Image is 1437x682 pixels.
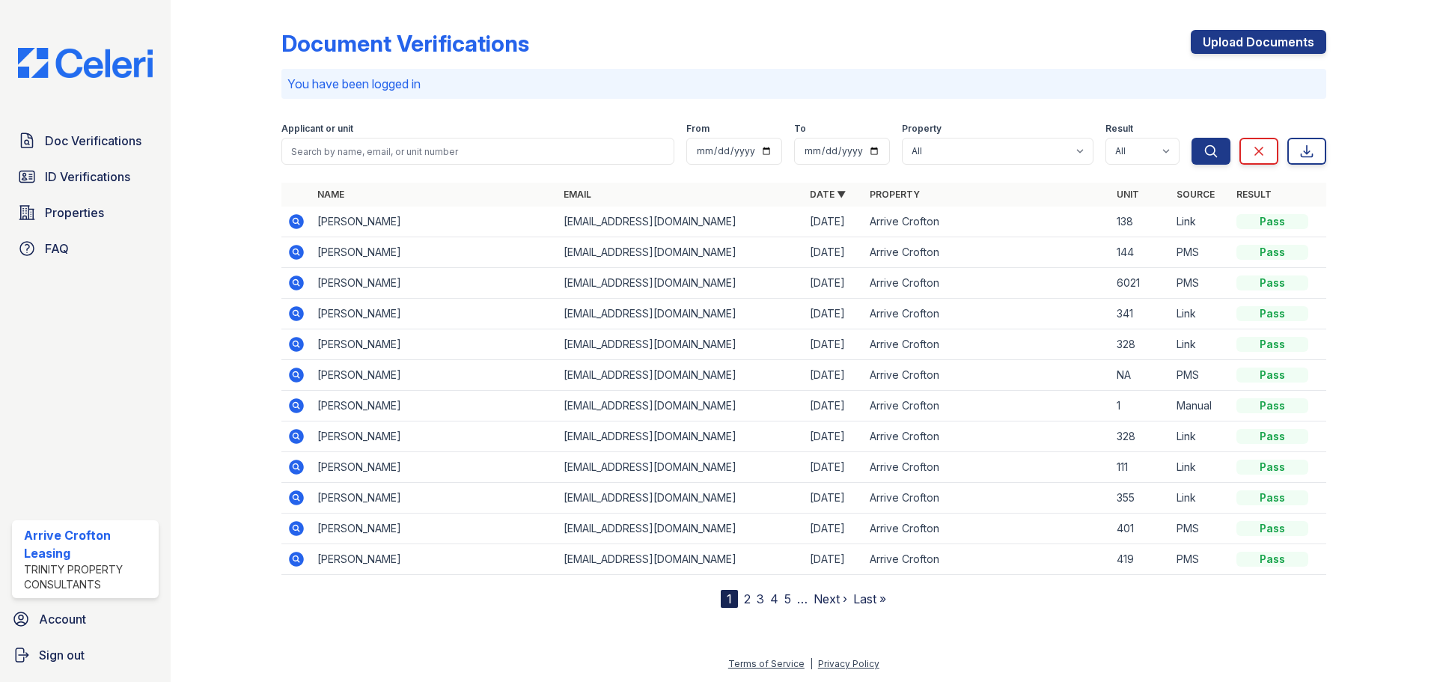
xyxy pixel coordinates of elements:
[1236,337,1308,352] div: Pass
[1171,483,1230,514] td: Link
[1236,306,1308,321] div: Pass
[1191,30,1326,54] a: Upload Documents
[45,132,141,150] span: Doc Verifications
[1171,299,1230,329] td: Link
[6,48,165,78] img: CE_Logo_Blue-a8612792a0a2168367f1c8372b55b34899dd931a85d93a1a3d3e32e68fde9ad4.png
[311,268,558,299] td: [PERSON_NAME]
[1111,544,1171,575] td: 419
[317,189,344,200] a: Name
[804,544,864,575] td: [DATE]
[1111,514,1171,544] td: 401
[1171,207,1230,237] td: Link
[12,162,159,192] a: ID Verifications
[804,514,864,544] td: [DATE]
[39,646,85,664] span: Sign out
[311,299,558,329] td: [PERSON_NAME]
[558,299,804,329] td: [EMAIL_ADDRESS][DOMAIN_NAME]
[6,604,165,634] a: Account
[744,591,751,606] a: 2
[39,610,86,628] span: Account
[1236,521,1308,536] div: Pass
[45,168,130,186] span: ID Verifications
[804,299,864,329] td: [DATE]
[757,591,764,606] a: 3
[728,658,805,669] a: Terms of Service
[558,237,804,268] td: [EMAIL_ADDRESS][DOMAIN_NAME]
[864,544,1110,575] td: Arrive Crofton
[281,123,353,135] label: Applicant or unit
[311,391,558,421] td: [PERSON_NAME]
[1171,237,1230,268] td: PMS
[1111,329,1171,360] td: 328
[794,123,806,135] label: To
[311,237,558,268] td: [PERSON_NAME]
[1171,452,1230,483] td: Link
[1236,429,1308,444] div: Pass
[864,268,1110,299] td: Arrive Crofton
[558,391,804,421] td: [EMAIL_ADDRESS][DOMAIN_NAME]
[1236,460,1308,475] div: Pass
[558,268,804,299] td: [EMAIL_ADDRESS][DOMAIN_NAME]
[864,452,1110,483] td: Arrive Crofton
[1236,214,1308,229] div: Pass
[12,234,159,264] a: FAQ
[864,391,1110,421] td: Arrive Crofton
[804,329,864,360] td: [DATE]
[6,640,165,670] a: Sign out
[864,329,1110,360] td: Arrive Crofton
[1236,490,1308,505] div: Pass
[784,591,791,606] a: 5
[1236,245,1308,260] div: Pass
[1111,207,1171,237] td: 138
[721,590,738,608] div: 1
[864,360,1110,391] td: Arrive Crofton
[1111,237,1171,268] td: 144
[311,329,558,360] td: [PERSON_NAME]
[558,207,804,237] td: [EMAIL_ADDRESS][DOMAIN_NAME]
[12,126,159,156] a: Doc Verifications
[12,198,159,228] a: Properties
[1171,514,1230,544] td: PMS
[558,329,804,360] td: [EMAIL_ADDRESS][DOMAIN_NAME]
[1171,421,1230,452] td: Link
[804,452,864,483] td: [DATE]
[902,123,942,135] label: Property
[804,483,864,514] td: [DATE]
[311,360,558,391] td: [PERSON_NAME]
[1236,552,1308,567] div: Pass
[558,452,804,483] td: [EMAIL_ADDRESS][DOMAIN_NAME]
[281,30,529,57] div: Document Verifications
[770,591,778,606] a: 4
[1236,189,1272,200] a: Result
[45,204,104,222] span: Properties
[1111,452,1171,483] td: 111
[1171,329,1230,360] td: Link
[804,237,864,268] td: [DATE]
[1105,123,1133,135] label: Result
[24,526,153,562] div: Arrive Crofton Leasing
[804,207,864,237] td: [DATE]
[558,421,804,452] td: [EMAIL_ADDRESS][DOMAIN_NAME]
[1111,299,1171,329] td: 341
[1111,391,1171,421] td: 1
[1111,268,1171,299] td: 6021
[1117,189,1139,200] a: Unit
[1177,189,1215,200] a: Source
[864,514,1110,544] td: Arrive Crofton
[810,658,813,669] div: |
[558,544,804,575] td: [EMAIL_ADDRESS][DOMAIN_NAME]
[558,360,804,391] td: [EMAIL_ADDRESS][DOMAIN_NAME]
[1236,275,1308,290] div: Pass
[1111,421,1171,452] td: 328
[804,391,864,421] td: [DATE]
[24,562,153,592] div: Trinity Property Consultants
[311,207,558,237] td: [PERSON_NAME]
[564,189,591,200] a: Email
[804,360,864,391] td: [DATE]
[311,514,558,544] td: [PERSON_NAME]
[870,189,920,200] a: Property
[311,483,558,514] td: [PERSON_NAME]
[311,452,558,483] td: [PERSON_NAME]
[1236,368,1308,383] div: Pass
